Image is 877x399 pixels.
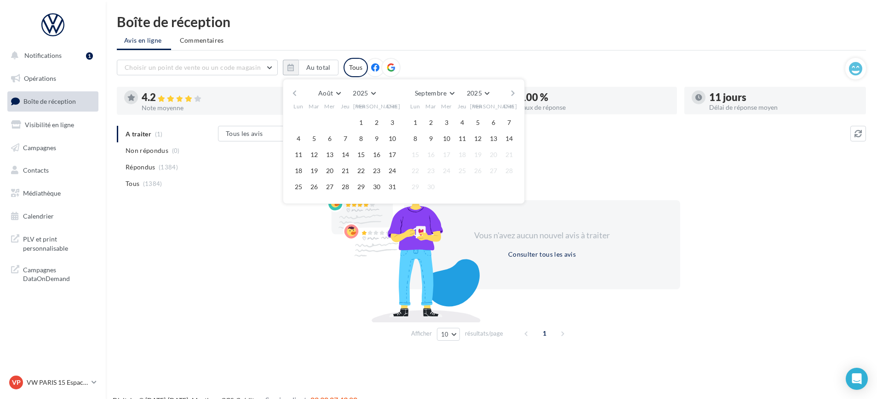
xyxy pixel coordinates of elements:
button: 13 [323,148,337,162]
button: 19 [307,164,321,178]
button: 30 [424,180,438,194]
button: 26 [471,164,485,178]
button: 14 [502,132,516,146]
a: Contacts [6,161,100,180]
button: 24 [440,164,453,178]
button: 24 [385,164,399,178]
button: Septembre [411,87,458,100]
span: Septembre [415,89,447,97]
button: 1 [408,116,422,129]
button: 3 [440,116,453,129]
button: 8 [354,132,368,146]
span: Commentaires [180,36,224,45]
div: 4.2 [142,92,291,103]
span: Jeu [341,102,350,110]
button: 27 [487,164,500,178]
span: (1384) [143,180,162,187]
span: PLV et print personnalisable [23,233,95,253]
button: Au total [283,60,338,75]
button: 18 [455,148,469,162]
span: Afficher [411,329,432,338]
span: [PERSON_NAME] [353,102,401,110]
span: Lun [410,102,420,110]
span: Tous les avis [226,129,263,137]
span: Dim [504,102,515,110]
button: 12 [471,132,485,146]
span: Non répondus [126,146,168,155]
a: Boîte de réception [6,91,100,111]
button: 25 [292,180,305,194]
span: Jeu [458,102,467,110]
p: VW PARIS 15 Espace Suffren [27,378,88,387]
span: Boîte de réception [23,97,76,105]
button: 22 [354,164,368,178]
button: 21 [502,148,516,162]
span: Mar [425,102,436,110]
button: 6 [323,132,337,146]
span: Mer [324,102,335,110]
span: 2025 [467,89,482,97]
a: Campagnes DataOnDemand [6,260,100,287]
button: 26 [307,180,321,194]
div: Open Intercom Messenger [846,368,868,390]
button: Notifications 1 [6,46,97,65]
button: 8 [408,132,422,146]
span: 2025 [353,89,368,97]
div: 11 jours [709,92,859,102]
span: Notifications [24,51,62,59]
button: 16 [424,148,438,162]
a: VP VW PARIS 15 Espace Suffren [7,374,98,391]
span: résultats/page [465,329,503,338]
button: 23 [424,164,438,178]
div: Délai de réponse moyen [709,104,859,111]
span: Mer [441,102,452,110]
div: Tous [344,58,368,77]
button: 16 [370,148,384,162]
button: 15 [408,148,422,162]
button: 2 [424,116,438,129]
button: 18 [292,164,305,178]
button: Au total [298,60,338,75]
span: Campagnes DataOnDemand [23,264,95,283]
button: 31 [385,180,399,194]
a: Opérations [6,69,100,88]
span: Août [318,89,333,97]
a: Calendrier [6,207,100,226]
span: Opérations [24,74,56,82]
a: Médiathèque [6,184,100,203]
span: Contacts [23,166,49,174]
button: 2025 [349,87,379,100]
button: 17 [385,148,399,162]
span: 1 [537,326,552,341]
button: 5 [307,132,321,146]
button: 9 [424,132,438,146]
button: 29 [354,180,368,194]
button: 9 [370,132,384,146]
button: Choisir un point de vente ou un code magasin [117,60,278,75]
button: 19 [471,148,485,162]
div: Vous n'avez aucun nouvel avis à traiter [463,230,621,242]
button: 28 [338,180,352,194]
button: 20 [323,164,337,178]
button: 13 [487,132,500,146]
button: 22 [408,164,422,178]
button: 10 [385,132,399,146]
button: 25 [455,164,469,178]
span: Médiathèque [23,189,61,197]
span: (1384) [159,163,178,171]
button: 11 [455,132,469,146]
button: 15 [354,148,368,162]
button: 11 [292,148,305,162]
div: 100 % [520,92,670,102]
span: Tous [126,179,139,188]
span: Visibilité en ligne [25,121,74,129]
button: 12 [307,148,321,162]
button: 6 [487,116,500,129]
button: Août [315,87,344,100]
div: Taux de réponse [520,104,670,111]
button: 7 [338,132,352,146]
a: PLV et print personnalisable [6,229,100,256]
span: Dim [387,102,398,110]
span: Campagnes [23,143,56,151]
button: 14 [338,148,352,162]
